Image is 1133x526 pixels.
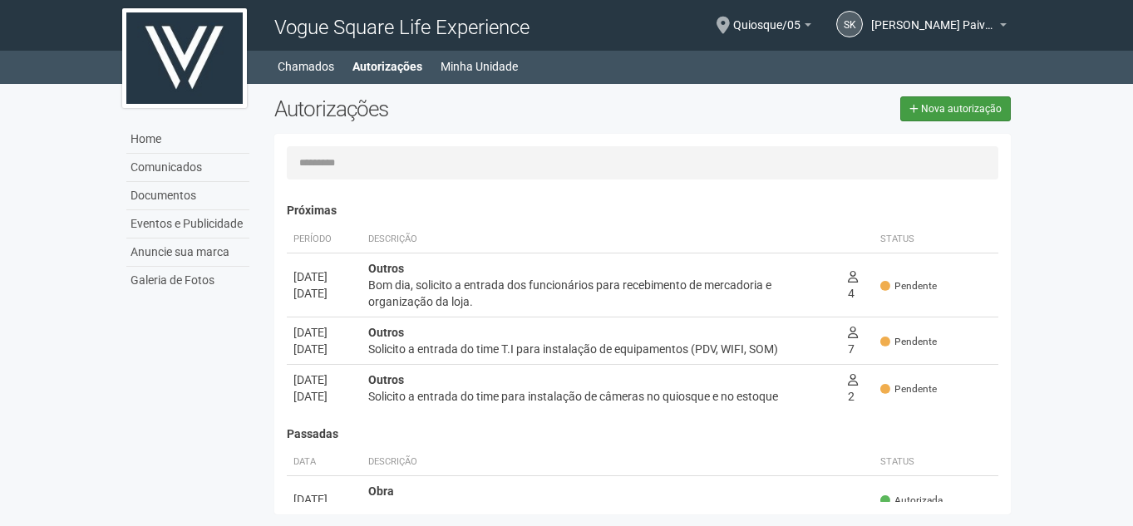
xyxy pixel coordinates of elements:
div: [DATE] [293,388,355,405]
span: 2 [848,373,858,403]
a: Nova autorização [900,96,1011,121]
a: Autorizações [352,55,422,78]
div: Solicito a entrada do time para instalação de câmeras no quiosque e no estoque [368,388,835,405]
span: Nova autorização [921,103,1002,115]
strong: Outros [368,326,404,339]
div: [DATE] [293,324,355,341]
strong: Obra [368,484,394,498]
a: Comunicados [126,154,249,182]
div: [DATE] [293,341,355,357]
div: Solicito a entrada do time T.I para instalação de equipamentos (PDV, WIFI, SOM) [368,341,835,357]
a: Quiosque/05 [733,21,811,34]
span: Sabrina Kelly Paiva dos Santos [871,2,996,32]
span: Autorizada [880,494,943,508]
a: Minha Unidade [441,55,518,78]
div: [DATE] [293,268,355,285]
div: Bom dia, solicito a entrada dos funcionários para recebimento de mercadoria e organização da loja. [368,277,835,310]
h4: Próximas [287,204,999,217]
img: logo.jpg [122,8,247,108]
a: Eventos e Publicidade [126,210,249,238]
th: Descrição [362,449,874,476]
th: Descrição [362,226,841,253]
h4: Passadas [287,428,999,440]
div: [DATE] [293,371,355,388]
th: Status [874,449,998,476]
a: Home [126,125,249,154]
span: Pendente [880,382,937,396]
span: 4 [848,270,858,300]
th: Status [874,226,998,253]
span: Quiosque/05 [733,2,800,32]
div: Colocação de tapume. [368,499,868,516]
a: Chamados [278,55,334,78]
a: [PERSON_NAME] Paiva dos Santos [871,21,1007,34]
span: Pendente [880,335,937,349]
div: [DATE] [293,491,355,508]
a: Documentos [126,182,249,210]
a: SK [836,11,863,37]
h2: Autorizações [274,96,630,121]
th: Período [287,226,362,253]
strong: Outros [368,373,404,386]
span: Pendente [880,279,937,293]
strong: Outros [368,262,404,275]
span: 7 [848,326,858,356]
a: Galeria de Fotos [126,267,249,294]
a: Anuncie sua marca [126,238,249,267]
div: [DATE] [293,285,355,302]
th: Data [287,449,362,476]
span: Vogue Square Life Experience [274,16,530,39]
